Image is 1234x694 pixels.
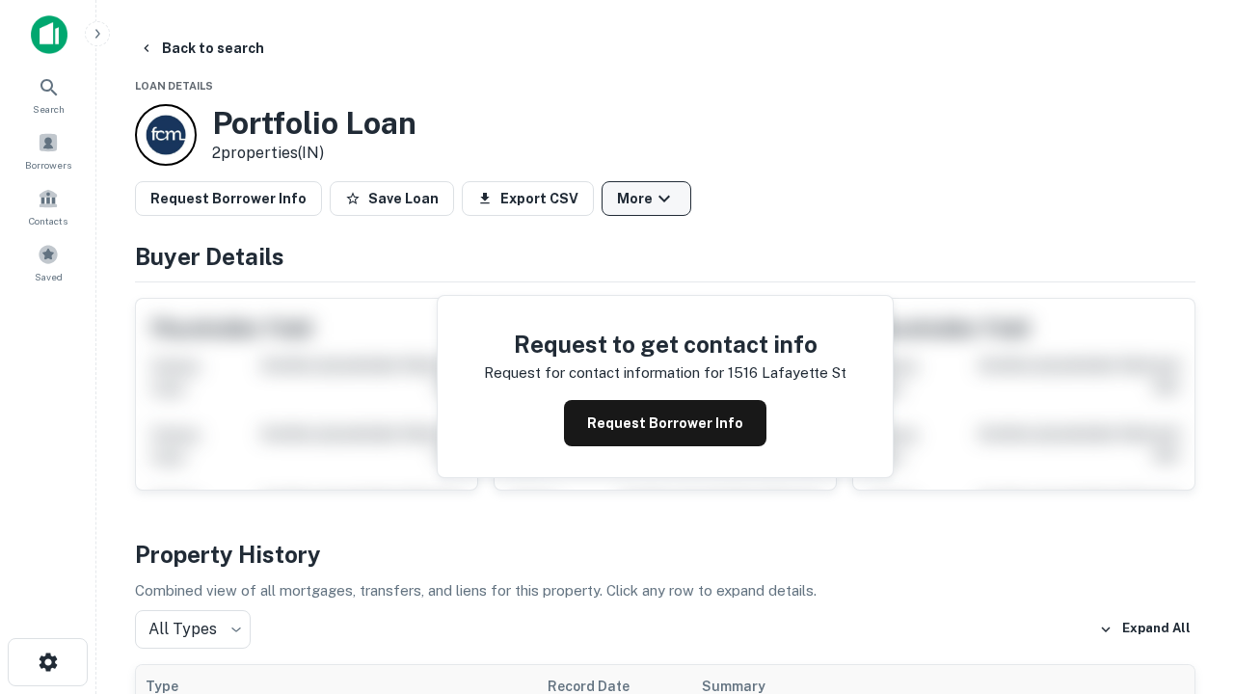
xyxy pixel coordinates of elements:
div: All Types [135,610,251,649]
a: Search [6,68,91,120]
span: Search [33,101,65,117]
button: Expand All [1094,615,1195,644]
p: Request for contact information for [484,361,724,385]
span: Borrowers [25,157,71,173]
h3: Portfolio Loan [212,105,416,142]
span: Contacts [29,213,67,228]
iframe: Chat Widget [1138,478,1234,571]
p: 2 properties (IN) [212,142,416,165]
button: More [602,181,691,216]
h4: Buyer Details [135,239,1195,274]
button: Request Borrower Info [564,400,766,446]
button: Back to search [131,31,272,66]
a: Contacts [6,180,91,232]
p: Combined view of all mortgages, transfers, and liens for this property. Click any row to expand d... [135,579,1195,602]
a: Saved [6,236,91,288]
button: Export CSV [462,181,594,216]
h4: Request to get contact info [484,327,846,361]
h4: Property History [135,537,1195,572]
a: Borrowers [6,124,91,176]
img: capitalize-icon.png [31,15,67,54]
button: Request Borrower Info [135,181,322,216]
p: 1516 lafayette st [728,361,846,385]
button: Save Loan [330,181,454,216]
span: Loan Details [135,80,213,92]
span: Saved [35,269,63,284]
